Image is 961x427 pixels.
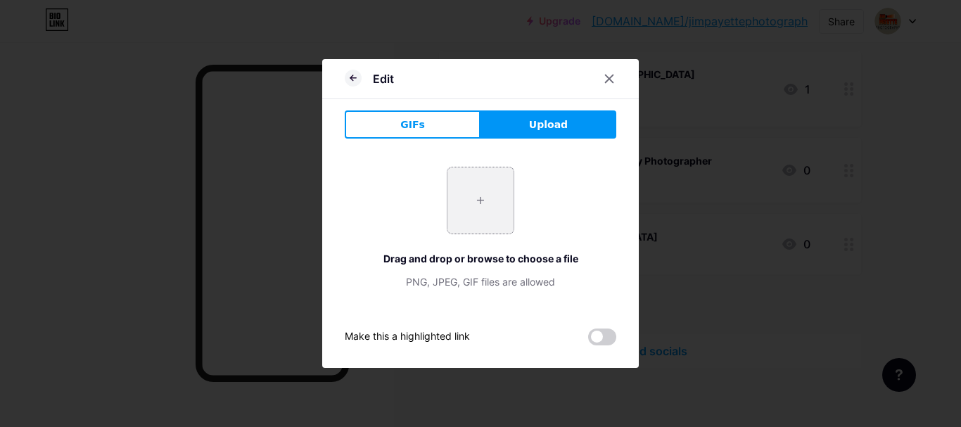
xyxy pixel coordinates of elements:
span: GIFs [400,117,425,132]
button: GIFs [345,110,480,139]
div: Make this a highlighted link [345,329,470,345]
button: Upload [480,110,616,139]
div: PNG, JPEG, GIF files are allowed [345,274,616,289]
div: Edit [373,70,394,87]
span: Upload [529,117,568,132]
div: Drag and drop or browse to choose a file [345,251,616,266]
